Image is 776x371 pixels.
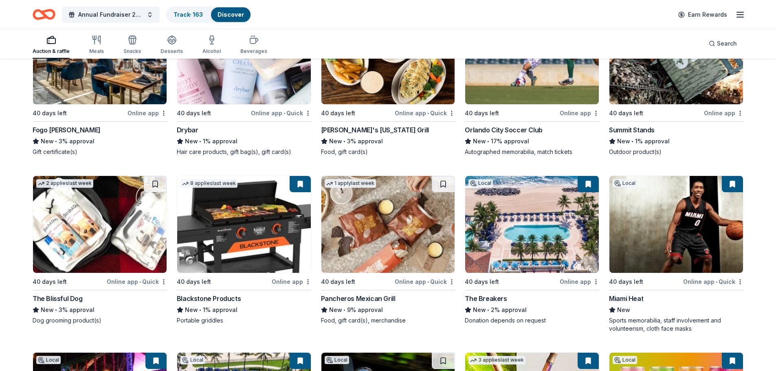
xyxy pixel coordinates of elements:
img: Image for The Breakers [465,176,599,273]
div: Snacks [123,48,141,55]
a: Image for The BreakersLocal40 days leftOnline appThe BreakersNew•2% approvalDonation depends on r... [465,176,599,325]
div: 8 applies last week [180,179,237,188]
div: Online app [272,277,311,287]
div: 9% approval [321,305,455,315]
img: Image for Pancheros Mexican Grill [321,176,455,273]
div: Drybar [177,125,198,135]
a: Track· 163 [174,11,203,18]
a: Earn Rewards [673,7,732,22]
div: 3% approval [321,136,455,146]
div: Alcohol [202,48,221,55]
span: Search [717,39,737,48]
span: New [41,136,54,146]
div: Donation depends on request [465,316,599,325]
span: • [343,307,345,313]
a: Image for The Blissful Dog2 applieslast week40 days leftOnline app•QuickThe Blissful DogNew•3% ap... [33,176,167,325]
div: Food, gift card(s) [321,148,455,156]
div: Online app Quick [107,277,167,287]
button: Auction & raffle [33,32,70,59]
div: 40 days left [33,277,67,287]
div: Online app Quick [395,108,455,118]
div: Online app Quick [683,277,743,287]
a: Discover [218,11,244,18]
div: 2% approval [465,305,599,315]
div: 1 apply last week [325,179,376,188]
div: Orlando City Soccer Club [465,125,542,135]
div: 40 days left [321,277,355,287]
div: Online app [560,108,599,118]
span: • [427,110,429,116]
button: Snacks [123,32,141,59]
div: Summit Stands [609,125,655,135]
button: Meals [89,32,104,59]
div: Gift certificate(s) [33,148,167,156]
div: 40 days left [465,277,499,287]
div: Fogo [PERSON_NAME] [33,125,101,135]
div: 40 days left [177,277,211,287]
div: 40 days left [33,108,67,118]
span: • [632,138,634,145]
span: New [329,136,342,146]
div: [PERSON_NAME]'s [US_STATE] Grill [321,125,429,135]
div: Auction & raffle [33,48,70,55]
div: 40 days left [321,108,355,118]
span: New [41,305,54,315]
div: Local [36,356,61,364]
img: Image for Miami Heat [609,176,743,273]
span: • [284,110,285,116]
a: Image for Blackstone Products8 applieslast week40 days leftOnline appBlackstone ProductsNew•1% ap... [177,176,311,325]
div: 1% approval [177,305,311,315]
a: Image for Orlando City Soccer ClubLocal40 days leftOnline appOrlando City Soccer ClubNew•17% appr... [465,7,599,156]
span: • [427,279,429,285]
div: Meals [89,48,104,55]
div: Blackstone Products [177,294,241,303]
span: New [185,136,198,146]
div: 1% approval [177,136,311,146]
span: New [617,136,630,146]
div: Hair care products, gift bag(s), gift card(s) [177,148,311,156]
img: Image for The Blissful Dog [33,176,167,273]
div: Local [180,356,205,364]
div: The Breakers [465,294,507,303]
div: The Blissful Dog [33,294,83,303]
div: Sports memorabilia, staff involvement and volunteerism, cloth face masks [609,316,743,333]
div: Local [325,356,349,364]
span: • [55,138,57,145]
div: Local [613,356,637,364]
div: Online app Quick [395,277,455,287]
button: Annual Fundraiser 2025 [62,7,160,23]
span: New [473,136,486,146]
div: Pancheros Mexican Grill [321,294,396,303]
span: New [473,305,486,315]
div: 17% approval [465,136,599,146]
span: • [199,307,201,313]
div: 2 applies last week [36,179,93,188]
div: Dog grooming product(s) [33,316,167,325]
span: • [199,138,201,145]
div: Online app [128,108,167,118]
a: Image for Drybar11 applieslast week40 days leftOnline app•QuickDrybarNew•1% approvalHair care pro... [177,7,311,156]
div: 3 applies last week [468,356,525,364]
a: Image for Pancheros Mexican Grill1 applylast week40 days leftOnline app•QuickPancheros Mexican Gr... [321,176,455,325]
div: Autographed memorabilia, match tickets [465,148,599,156]
div: Food, gift card(s), merchandise [321,316,455,325]
a: Image for Miami HeatLocal40 days leftOnline app•QuickMiami HeatNewSports memorabilia, staff invol... [609,176,743,333]
span: • [488,138,490,145]
div: 40 days left [465,108,499,118]
span: New [329,305,342,315]
button: Track· 163Discover [166,7,251,23]
div: 40 days left [609,277,643,287]
div: 40 days left [609,108,643,118]
div: Outdoor product(s) [609,148,743,156]
button: Alcohol [202,32,221,59]
a: Home [33,5,55,24]
a: Image for Fogo de Chao5 applieslast week40 days leftOnline appFogo [PERSON_NAME]New•3% approvalGi... [33,7,167,156]
a: Image for Summit Stands3 applieslast week40 days leftOnline appSummit StandsNew•1% approvalOutdoo... [609,7,743,156]
span: • [139,279,141,285]
div: 3% approval [33,136,167,146]
a: Image for Ted's Montana Grill40 days leftOnline app•Quick[PERSON_NAME]'s [US_STATE] GrillNew•3% a... [321,7,455,156]
span: • [343,138,345,145]
div: Online app Quick [251,108,311,118]
div: Miami Heat [609,294,643,303]
div: Local [468,179,493,187]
